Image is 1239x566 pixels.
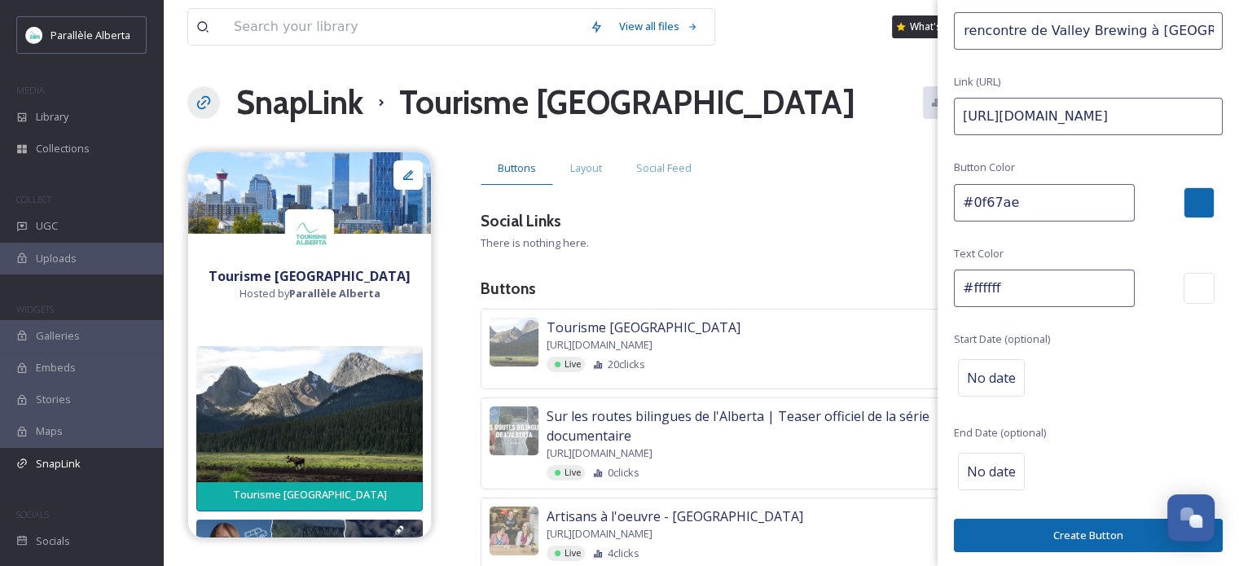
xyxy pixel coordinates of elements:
span: Social Feed [636,160,692,176]
strong: Parallèle Alberta [289,286,380,301]
span: No date [967,462,1016,481]
h1: Tourisme [GEOGRAPHIC_DATA] [399,78,855,127]
img: g07-009485--%2520Medium-Res%2520JPG.jpg [490,318,538,366]
span: Start Date (optional) [954,331,1050,347]
span: Button Color [954,160,1015,175]
span: Galleries [36,328,80,344]
span: [URL][DOMAIN_NAME] [547,445,652,461]
div: Tourisme [GEOGRAPHIC_DATA] [205,487,414,502]
span: UGC [36,218,58,234]
span: Library [36,109,68,125]
span: 0 clicks [607,465,639,480]
span: MEDIA [16,84,45,96]
span: COLLECT [16,193,51,205]
div: Live [547,546,585,561]
span: Maps [36,423,63,439]
strong: Tourisme [GEOGRAPHIC_DATA] [209,267,411,285]
span: Layout [570,160,602,176]
input: My Link [954,12,1223,50]
h3: Buttons [481,277,1215,301]
span: SOCIALS [16,508,49,520]
button: Create Button [954,519,1223,552]
span: End Date (optional) [954,425,1046,441]
img: d76af576-3253-4a11-9b89-05104e56b5f6.jpg [490,507,538,555]
a: What's New [892,15,973,38]
span: 20 clicks [607,357,644,372]
span: 4 clicks [607,546,639,561]
span: Uploads [36,251,77,266]
a: Analytics [923,86,1010,118]
button: Open Chat [1167,494,1215,542]
span: Text Color [954,246,1004,261]
input: https://www.snapsea.io [954,98,1223,135]
span: SnapLink [36,456,81,472]
span: No date [967,368,1016,388]
span: Link (URL) [954,74,1000,90]
img: download.png [285,209,334,258]
span: Parallèle Alberta [51,28,130,42]
a: View all files [611,11,706,42]
input: Search your library [226,9,582,45]
span: Embeds [36,360,76,375]
button: Tourisme [GEOGRAPHIC_DATA] [196,478,423,511]
span: Collections [36,141,90,156]
span: There is nothing here. [481,235,589,250]
span: WIDGETS [16,303,54,315]
span: Sur les routes bilingues de l'Alberta | Teaser officiel de la série documentaire [547,406,997,445]
img: 2e5bfca4-ed52-4d6f-bf69-b0106d0fa917.jpg [490,406,538,455]
span: [URL][DOMAIN_NAME] [547,526,652,542]
a: SnapLink [236,78,363,127]
span: [URL][DOMAIN_NAME] [547,337,652,353]
div: Live [547,465,585,480]
span: Artisans à l'oeuvre - [GEOGRAPHIC_DATA] [547,507,803,526]
span: Stories [36,392,71,407]
span: Buttons [498,160,536,176]
span: Tourisme [GEOGRAPHIC_DATA] [547,318,740,337]
img: t16-018212--%2520Medium-Res%2520JPG.jpg [188,152,431,234]
span: Socials [36,533,70,549]
div: Live [547,357,585,372]
img: download.png [26,27,42,43]
span: Hosted by [239,286,380,301]
h3: Social Links [481,209,561,233]
button: Analytics [923,86,1002,118]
